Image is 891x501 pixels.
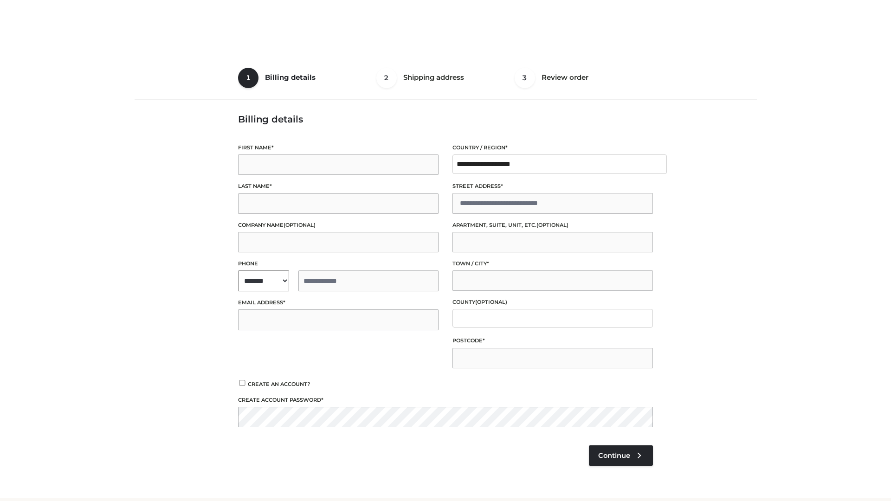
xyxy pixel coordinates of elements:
label: Postcode [452,336,653,345]
span: Review order [542,73,588,82]
label: Email address [238,298,439,307]
span: Continue [598,451,630,460]
h3: Billing details [238,114,653,125]
span: 1 [238,68,258,88]
input: Create an account? [238,380,246,386]
span: Create an account? [248,381,310,387]
span: (optional) [475,299,507,305]
span: Shipping address [403,73,464,82]
label: Country / Region [452,143,653,152]
label: First name [238,143,439,152]
label: Create account password [238,396,653,405]
label: Apartment, suite, unit, etc. [452,221,653,230]
span: 2 [376,68,397,88]
label: Phone [238,259,439,268]
label: Company name [238,221,439,230]
a: Continue [589,445,653,466]
span: (optional) [284,222,316,228]
label: Town / City [452,259,653,268]
span: (optional) [536,222,568,228]
label: Street address [452,182,653,191]
span: Billing details [265,73,316,82]
label: Last name [238,182,439,191]
label: County [452,298,653,307]
span: 3 [515,68,535,88]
